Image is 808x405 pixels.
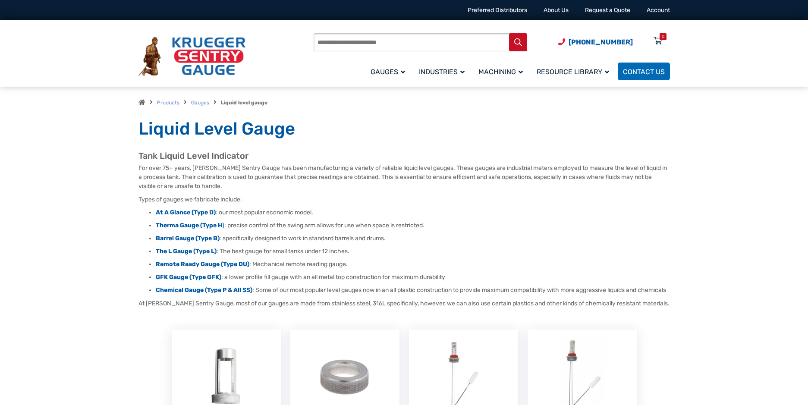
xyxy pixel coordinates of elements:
li: : Mechanical remote reading gauge. [156,260,670,269]
a: GFK Gauge (Type GFK) [156,273,221,281]
a: Chemical Gauge (Type P & All SS) [156,286,252,294]
a: Barrel Gauge (Type B) [156,235,220,242]
a: The L Gauge (Type L) [156,248,217,255]
li: : The best gauge for small tanks under 12 inches. [156,247,670,256]
span: [PHONE_NUMBER] [569,38,633,46]
li: : Some of our most popular level gauges now in an all plastic construction to provide maximum com... [156,286,670,295]
a: Contact Us [618,63,670,80]
a: Machining [473,61,531,82]
li: : precise control of the swing arm allows for use when space is restricted. [156,221,670,230]
span: Industries [419,68,465,76]
span: Resource Library [537,68,609,76]
a: About Us [544,6,569,14]
p: For over 75+ years, [PERSON_NAME] Sentry Gauge has been manufacturing a variety of reliable liqui... [138,163,670,191]
span: Gauges [371,68,405,76]
img: Krueger Sentry Gauge [138,37,245,76]
h1: Liquid Level Gauge [138,118,670,140]
a: Gauges [191,100,209,106]
span: Contact Us [623,68,665,76]
h2: Tank Liquid Level Indicator [138,151,670,161]
p: At [PERSON_NAME] Sentry Gauge, most of our gauges are made from stainless steel, 316L specificall... [138,299,670,308]
a: Therma Gauge (Type H) [156,222,224,229]
a: Products [157,100,179,106]
a: Resource Library [531,61,618,82]
a: Industries [414,61,473,82]
a: Gauges [365,61,414,82]
div: 0 [662,33,664,40]
li: : our most popular economic model. [156,208,670,217]
a: Remote Ready Gauge (Type DU) [156,261,249,268]
strong: Liquid level gauge [221,100,267,106]
p: Types of gauges we fabricate include: [138,195,670,204]
a: At A Glance (Type D) [156,209,216,216]
a: Preferred Distributors [468,6,527,14]
a: Phone Number (920) 434-8860 [558,37,633,47]
span: Machining [478,68,523,76]
strong: Therma Gauge (Type H [156,222,222,229]
li: : specifically designed to work in standard barrels and drums. [156,234,670,243]
a: Account [647,6,670,14]
li: : a lower profile fill gauge with an all metal top construction for maximum durability [156,273,670,282]
a: Request a Quote [585,6,630,14]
